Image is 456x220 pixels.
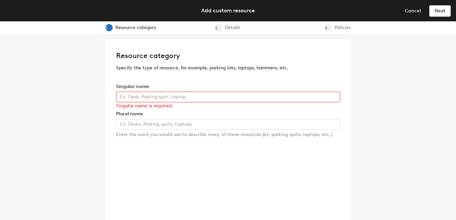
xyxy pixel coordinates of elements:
p: Specify the type of resource, for example, parking lots, laptops, hammers, etc. [116,64,340,72]
div: Resource category [115,24,160,31]
input: Ex: Desk, Parking spot, Laptop [116,92,340,102]
span: Next [435,8,445,14]
button: Cancel [399,5,427,16]
span: 2 [215,26,223,30]
button: Next [429,5,451,16]
input: Ex: Desks, Parking spots, Laptops [116,119,340,130]
div: Policies [335,24,351,31]
div: Singular name is required. [116,102,340,110]
div: Add custom resource [201,6,255,15]
h2: Resource category [116,50,340,62]
div: Enter the word you would use to describe many of these resources (ex: parking spots, laptops, etc.) [116,131,340,138]
span: Cancel [405,8,421,14]
span: 3 [325,26,333,30]
span: 1 [106,26,114,30]
div: Plural name [116,110,340,118]
div: Details [225,24,244,31]
div: Singular name [116,83,340,90]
